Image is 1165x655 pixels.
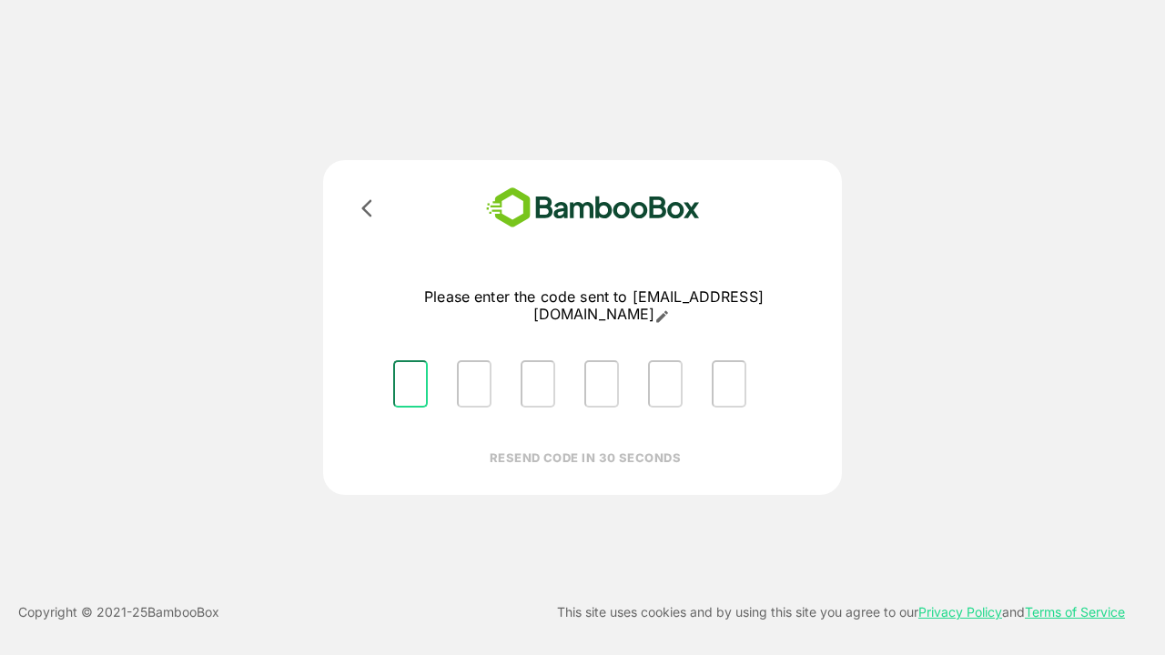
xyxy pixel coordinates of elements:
p: Please enter the code sent to [EMAIL_ADDRESS][DOMAIN_NAME] [379,288,809,324]
input: Please enter OTP character 4 [584,360,619,408]
p: Copyright © 2021- 25 BambooBox [18,601,219,623]
input: Please enter OTP character 1 [393,360,428,408]
img: bamboobox [460,182,726,234]
input: Please enter OTP character 3 [521,360,555,408]
input: Please enter OTP character 5 [648,360,683,408]
input: Please enter OTP character 6 [712,360,746,408]
p: This site uses cookies and by using this site you agree to our and [557,601,1125,623]
a: Privacy Policy [918,604,1002,620]
input: Please enter OTP character 2 [457,360,491,408]
a: Terms of Service [1025,604,1125,620]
